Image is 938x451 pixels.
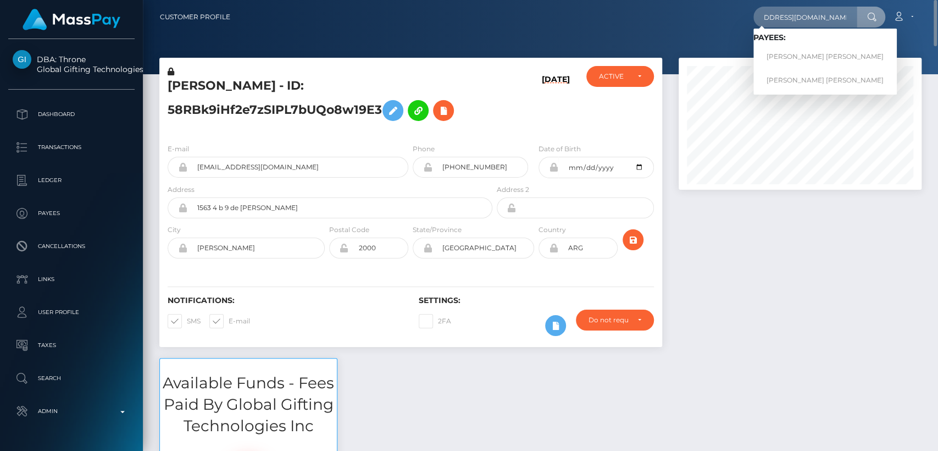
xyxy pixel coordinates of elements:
h6: Settings: [419,296,653,305]
button: ACTIVE [586,66,653,87]
input: Search... [753,7,857,28]
p: Admin [13,403,130,420]
button: Do not require [576,310,653,331]
a: Transactions [8,134,135,161]
label: Country [539,225,566,235]
p: Search [13,370,130,387]
p: Cancellations [13,238,130,255]
label: E-mail [168,144,189,154]
p: Payees [13,205,130,222]
img: MassPay Logo [23,9,120,30]
p: Transactions [13,139,130,156]
a: Customer Profile [160,5,230,29]
p: Links [13,271,130,288]
a: Cancellations [8,233,135,260]
label: City [168,225,181,235]
h6: [DATE] [542,75,570,130]
a: User Profile [8,299,135,326]
p: User Profile [13,304,130,321]
a: [PERSON_NAME] [PERSON_NAME] [753,70,897,90]
p: Taxes [13,337,130,354]
img: Global Gifting Technologies Inc [13,50,31,69]
label: Date of Birth [539,144,581,154]
a: Taxes [8,332,135,359]
p: Ledger [13,172,130,189]
label: Address 2 [497,185,529,195]
a: [PERSON_NAME] [PERSON_NAME] [753,47,897,67]
p: Dashboard [13,106,130,123]
a: Dashboard [8,101,135,128]
h5: [PERSON_NAME] - ID: 58RBk9iHf2e7zSIPL7bUQo8w19E3 [168,78,486,127]
label: SMS [168,314,201,328]
label: 2FA [419,314,451,328]
div: Do not require [589,316,628,324]
h3: Available Funds - Fees Paid By Global Gifting Technologies Inc [160,372,337,437]
label: Postal Code [329,225,369,235]
label: Phone [413,144,435,154]
div: ACTIVE [599,72,628,81]
label: E-mail [209,314,250,328]
h6: Payees: [753,33,897,42]
label: State/Province [413,225,462,235]
a: Ledger [8,167,135,194]
a: Search [8,365,135,392]
a: Admin [8,398,135,425]
h6: Notifications: [168,296,402,305]
span: DBA: Throne Global Gifting Technologies Inc [8,54,135,74]
label: Address [168,185,195,195]
a: Payees [8,200,135,227]
a: Links [8,266,135,293]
